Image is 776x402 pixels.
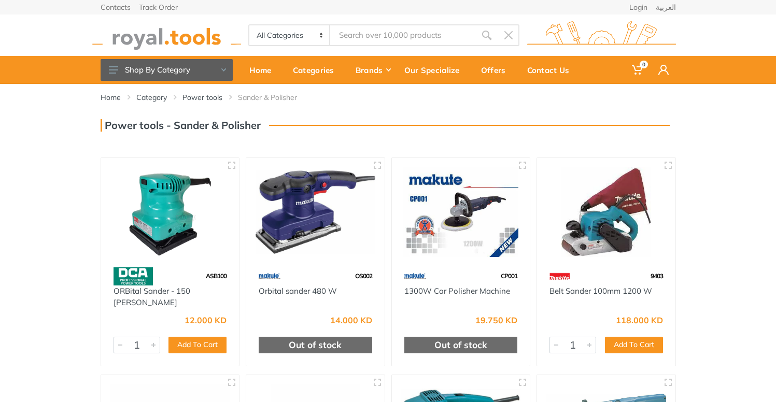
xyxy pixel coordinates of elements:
[404,267,426,285] img: 59.webp
[397,56,474,84] a: Our Specialize
[549,286,652,296] a: Belt Sander 100mm 1200 W
[474,56,520,84] a: Offers
[110,167,230,257] img: Royal Tools - ORBital Sander - 150 watts
[651,272,663,280] span: 9403
[527,21,676,50] img: royal.tools Logo
[185,316,227,324] div: 12.000 KD
[259,267,280,285] img: 59.webp
[656,4,676,11] a: العربية
[549,267,570,285] img: 42.webp
[259,337,372,353] div: Out of stock
[625,56,651,84] a: 0
[404,337,518,353] div: Out of stock
[114,286,190,308] a: ORBital Sander - 150 [PERSON_NAME]
[139,4,178,11] a: Track Order
[136,92,167,103] a: Category
[101,92,121,103] a: Home
[182,92,222,103] a: Power tools
[256,167,375,257] img: Royal Tools - Orbital sander 480 W
[242,56,286,84] a: Home
[546,167,666,257] img: Royal Tools - Belt Sander 100mm 1200 W
[286,56,348,84] a: Categories
[330,24,475,46] input: Site search
[355,272,372,280] span: OS002
[474,59,520,81] div: Offers
[348,59,397,81] div: Brands
[101,92,676,103] nav: breadcrumb
[286,59,348,81] div: Categories
[101,119,261,132] h3: Power tools - Sander & Polisher
[605,337,663,353] button: Add To Cart
[401,167,521,257] img: Royal Tools - 1300W Car Polisher Machine
[475,316,517,324] div: 19.750 KD
[520,56,584,84] a: Contact Us
[330,316,372,324] div: 14.000 KD
[640,61,648,68] span: 0
[629,4,647,11] a: Login
[404,286,510,296] a: 1300W Car Polisher Machine
[259,286,337,296] a: Orbital sander 480 W
[520,59,584,81] div: Contact Us
[92,21,241,50] img: royal.tools Logo
[238,92,313,103] li: Sander & Polisher
[242,59,286,81] div: Home
[397,59,474,81] div: Our Specialize
[616,316,663,324] div: 118.000 KD
[249,25,331,45] select: Category
[168,337,227,353] button: Add To Cart
[206,272,227,280] span: ASB100
[101,4,131,11] a: Contacts
[114,267,153,285] img: 58.webp
[501,272,517,280] span: CP001
[101,59,233,81] button: Shop By Category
